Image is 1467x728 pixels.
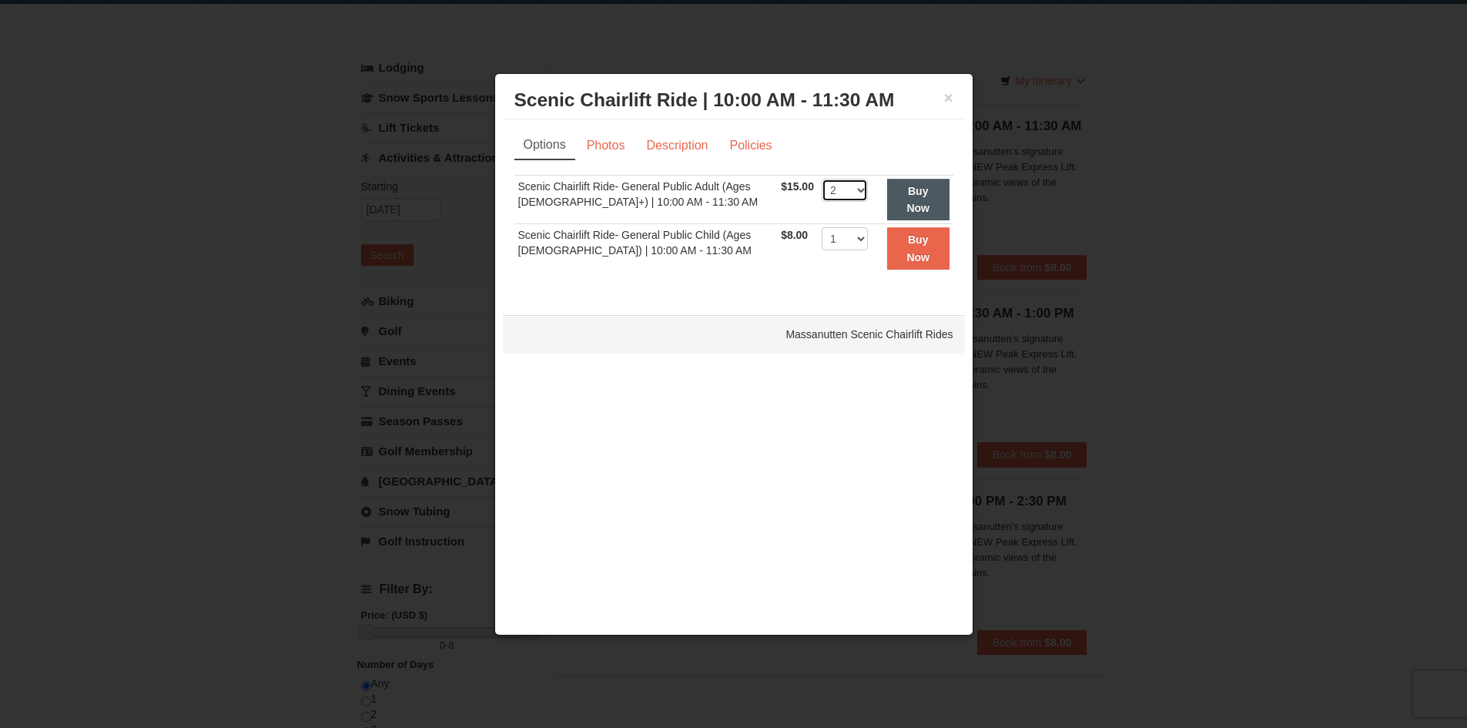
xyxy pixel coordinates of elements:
a: Options [514,131,575,160]
button: Buy Now [887,227,950,270]
strong: Buy Now [906,233,929,263]
strong: Buy Now [906,185,929,214]
div: Massanutten Scenic Chairlift Rides [503,315,965,354]
span: $8.00 [781,229,808,241]
button: Buy Now [887,179,950,221]
span: $15.00 [781,180,814,193]
h3: Scenic Chairlift Ride | 10:00 AM - 11:30 AM [514,89,953,112]
a: Policies [719,131,782,160]
button: × [944,90,953,106]
a: Photos [577,131,635,160]
td: Scenic Chairlift Ride- General Public Child (Ages [DEMOGRAPHIC_DATA]) | 10:00 AM - 11:30 AM [514,224,778,273]
a: Description [636,131,718,160]
td: Scenic Chairlift Ride- General Public Adult (Ages [DEMOGRAPHIC_DATA]+) | 10:00 AM - 11:30 AM [514,175,778,224]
